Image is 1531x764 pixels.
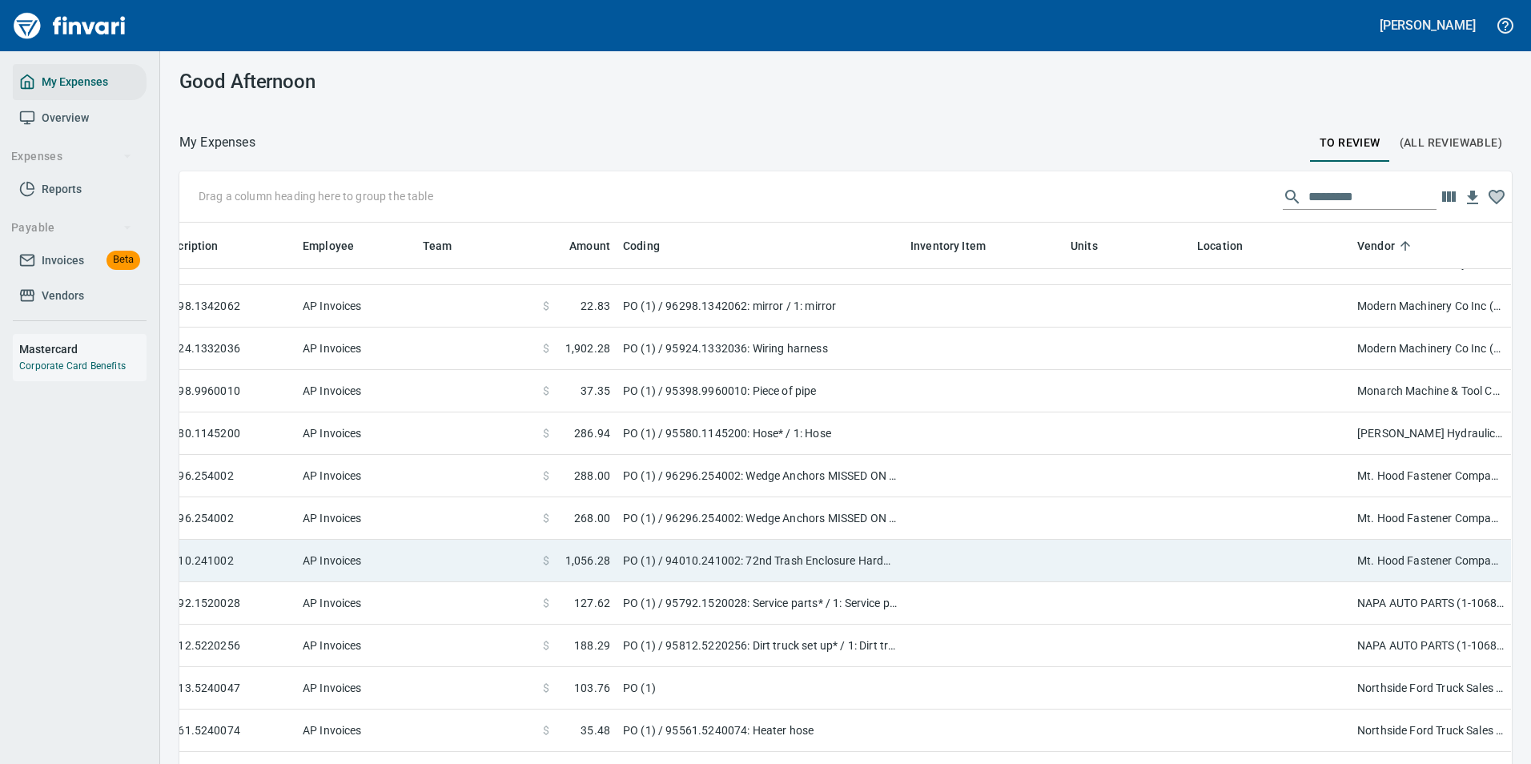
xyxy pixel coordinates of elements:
td: PO (1) [617,667,904,710]
span: Description [159,236,239,255]
td: PO (1) / 95924.1332036: Wiring harness [617,328,904,370]
span: Units [1071,236,1098,255]
span: 127.62 [574,595,610,611]
td: AP Invoices [296,370,416,412]
td: 96296.254002 [152,497,296,540]
span: Beta [106,251,140,269]
span: Team [423,236,452,255]
span: Employee [303,236,375,255]
p: My Expenses [179,133,255,152]
td: Mt. Hood Fastener Company (1-10679) [1351,497,1511,540]
button: Expenses [5,142,139,171]
span: Inventory Item [910,236,1007,255]
td: PO (1) / 95398.9960010: Piece of pipe [617,370,904,412]
td: AP Invoices [296,540,416,582]
span: $ [543,298,549,314]
td: Modern Machinery Co Inc (1-10672) [1351,328,1511,370]
td: PO (1) / 95580.1145200: Hose* / 1: Hose [617,412,904,455]
td: AP Invoices [296,667,416,710]
button: Choose columns to display [1437,185,1461,209]
td: AP Invoices [296,625,416,667]
td: Mt. Hood Fastener Company (1-10679) [1351,540,1511,582]
span: Amount [549,236,610,255]
span: Overview [42,108,89,128]
span: $ [543,595,549,611]
span: Location [1197,236,1264,255]
td: 95792.1520028 [152,582,296,625]
span: Description [159,236,219,255]
td: 96298.1342062 [152,285,296,328]
span: My Expenses [42,72,108,92]
button: Column choices favorited. Click to reset to default [1485,185,1509,209]
td: Northside Ford Truck Sales Inc (1-10715) [1351,667,1511,710]
td: AP Invoices [296,582,416,625]
td: AP Invoices [296,285,416,328]
td: Monarch Machine & Tool Co., Inc. (1-38013) [1351,370,1511,412]
span: (All Reviewable) [1400,133,1502,153]
button: [PERSON_NAME] [1376,13,1480,38]
td: PO (1) / 96298.1342062: mirror / 1: mirror [617,285,904,328]
p: Drag a column heading here to group the table [199,188,433,204]
span: 268.00 [574,510,610,526]
span: 1,056.28 [565,553,610,569]
span: To Review [1320,133,1380,153]
h5: [PERSON_NAME] [1380,17,1476,34]
td: PO (1) / 96296.254002: Wedge Anchors MISSED ON DRAWINGS / 1: SS Wedge Anchors [617,455,904,497]
a: Vendors [13,278,147,314]
td: Northside Ford Truck Sales Inc (1-10715) [1351,710,1511,752]
td: Mt. Hood Fastener Company (1-10679) [1351,455,1511,497]
td: AP Invoices [296,710,416,752]
a: Corporate Card Benefits [19,360,126,372]
td: NAPA AUTO PARTS (1-10687) [1351,625,1511,667]
td: 96296.254002 [152,455,296,497]
td: AP Invoices [296,328,416,370]
td: PO (1) / 95561.5240074: Heater hose [617,710,904,752]
h6: Mastercard [19,340,147,358]
td: NAPA AUTO PARTS (1-10687) [1351,582,1511,625]
span: 35.48 [581,722,610,738]
span: Payable [11,218,132,238]
a: Overview [13,100,147,136]
span: $ [543,637,549,653]
nav: breadcrumb [179,133,255,152]
h3: Good Afternoon [179,70,598,93]
span: Location [1197,236,1243,255]
span: $ [543,680,549,696]
td: 95812.5220256 [152,625,296,667]
span: $ [543,425,549,441]
span: Reports [42,179,82,199]
span: Units [1071,236,1119,255]
span: Employee [303,236,354,255]
span: Amount [569,236,610,255]
span: $ [543,468,549,484]
a: InvoicesBeta [13,243,147,279]
img: Finvari [10,6,130,45]
td: 95561.5240074 [152,710,296,752]
td: 95398.9960010 [152,370,296,412]
span: Coding [623,236,660,255]
span: Invoices [42,251,84,271]
td: PO (1) / 94010.241002: 72nd Trash Enclosure Hardware / 1: Hardware for Struc Steel [617,540,904,582]
span: $ [543,722,549,738]
span: 1,902.28 [565,340,610,356]
td: AP Invoices [296,497,416,540]
td: PO (1) / 95792.1520028: Service parts* / 1: Service parts [617,582,904,625]
span: Team [423,236,473,255]
td: [PERSON_NAME] Hydraulics Corp (1-30681) [1351,412,1511,455]
span: 188.29 [574,637,610,653]
td: 94010.241002 [152,540,296,582]
span: 103.76 [574,680,610,696]
td: PO (1) / 95812.5220256: Dirt truck set up* / 1: Dirt truck set up [617,625,904,667]
span: Vendor [1357,236,1416,255]
td: Modern Machinery Co Inc (1-10672) [1351,285,1511,328]
a: Reports [13,171,147,207]
td: 95924.1332036 [152,328,296,370]
button: Download Table [1461,186,1485,210]
span: $ [543,553,549,569]
td: 95580.1145200 [152,412,296,455]
button: Payable [5,213,139,243]
span: 37.35 [581,383,610,399]
span: Vendors [42,286,84,306]
span: $ [543,340,549,356]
